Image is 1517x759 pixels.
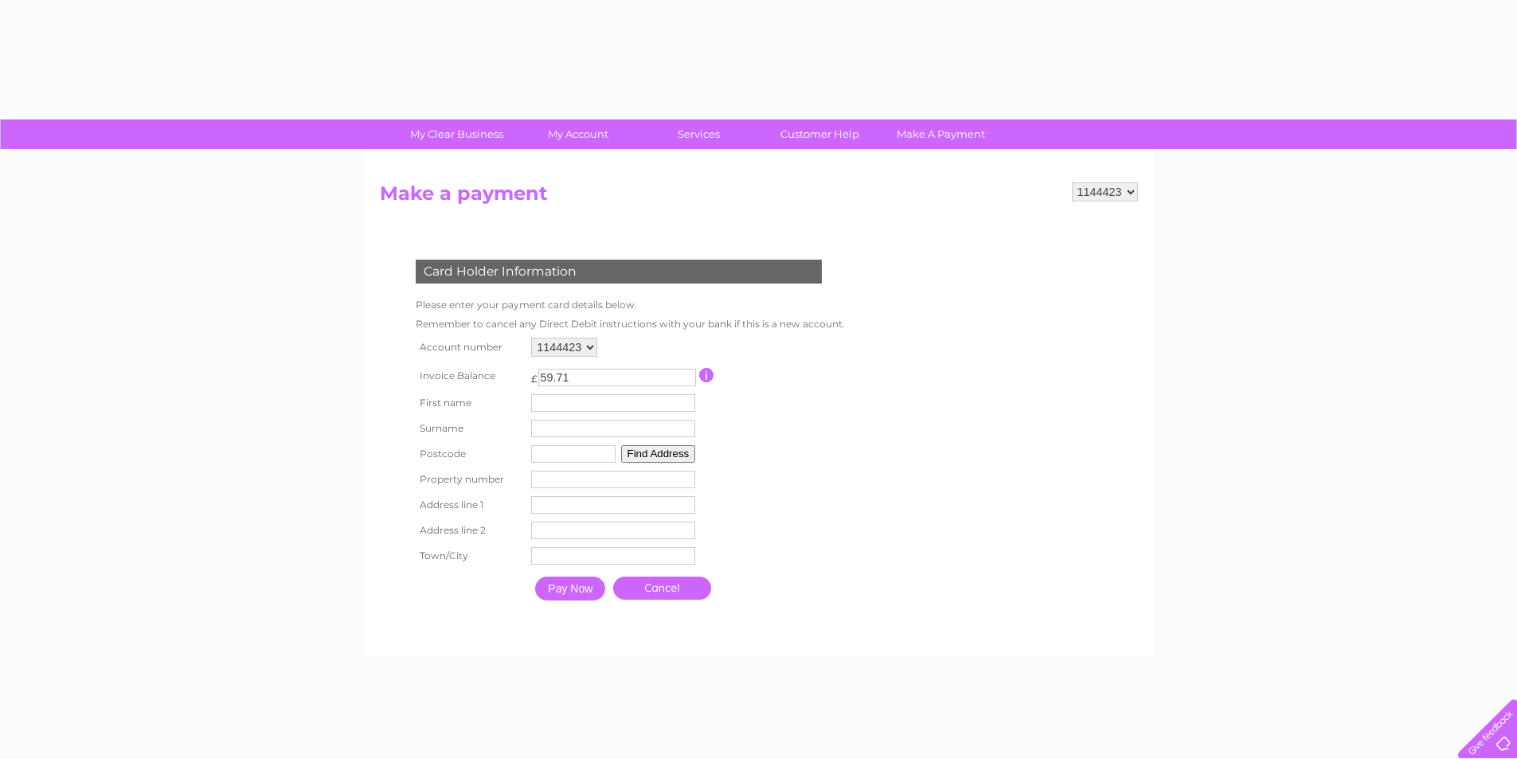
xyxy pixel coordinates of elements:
input: Information [699,368,714,382]
a: Services [633,119,764,149]
a: Customer Help [754,119,886,149]
div: Card Holder Information [416,260,822,284]
th: Town/City [412,543,528,569]
th: Invoice Balance [412,361,528,390]
th: Postcode [412,441,528,467]
h2: Make a payment [380,182,1138,213]
input: Pay Now [535,577,605,601]
th: Address line 1 [412,492,528,518]
a: Make A Payment [875,119,1007,149]
td: Remember to cancel any Direct Debit instructions with your bank if this is a new account. [412,315,849,334]
th: Property number [412,467,528,492]
th: Address line 2 [412,518,528,543]
td: Please enter your payment card details below. [412,295,849,315]
a: My Account [512,119,643,149]
th: Surname [412,416,528,441]
th: Account number [412,334,528,361]
a: My Clear Business [391,119,522,149]
th: First name [412,390,528,416]
button: Find Address [621,445,696,463]
td: £ [531,365,538,385]
a: Cancel [613,577,711,600]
